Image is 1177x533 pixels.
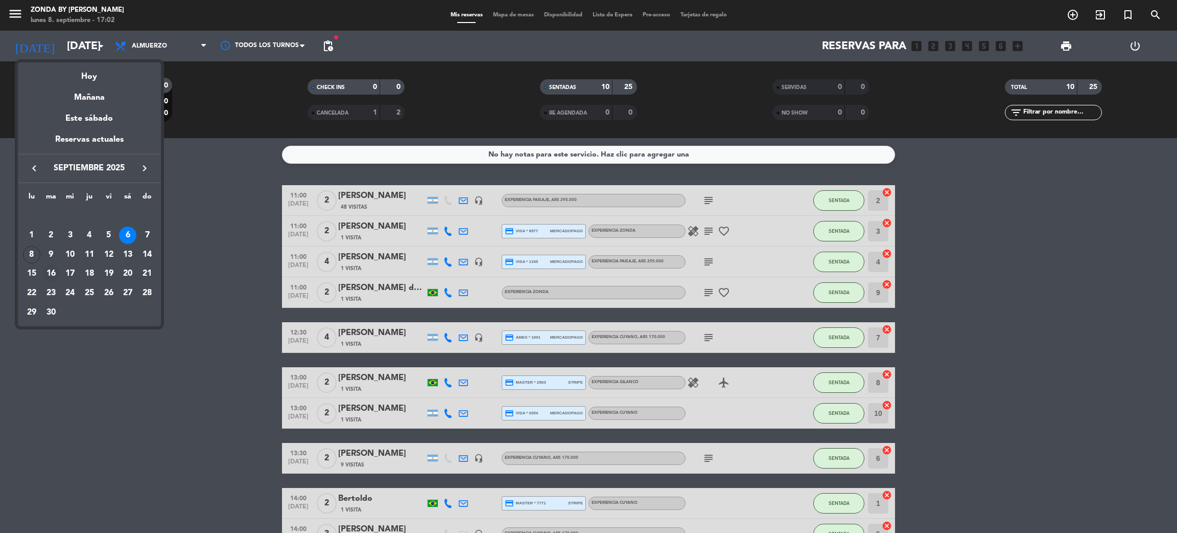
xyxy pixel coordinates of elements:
td: 16 de septiembre de 2025 [41,264,61,283]
div: 23 [42,284,60,302]
td: 14 de septiembre de 2025 [137,245,157,264]
td: 26 de septiembre de 2025 [99,283,119,303]
td: SEP. [22,206,157,226]
div: 8 [23,246,40,263]
div: 5 [100,227,117,244]
td: 17 de septiembre de 2025 [60,264,80,283]
td: 29 de septiembre de 2025 [22,303,41,322]
div: 7 [138,227,156,244]
td: 24 de septiembre de 2025 [60,283,80,303]
th: miércoles [60,191,80,207]
div: 4 [81,227,98,244]
div: 12 [100,246,117,263]
div: 24 [61,284,79,302]
td: 10 de septiembre de 2025 [60,245,80,264]
div: 20 [119,265,136,282]
td: 4 de septiembre de 2025 [80,226,99,245]
div: 27 [119,284,136,302]
div: 29 [23,304,40,321]
td: 25 de septiembre de 2025 [80,283,99,303]
th: domingo [137,191,157,207]
td: 28 de septiembre de 2025 [137,283,157,303]
td: 12 de septiembre de 2025 [99,245,119,264]
td: 18 de septiembre de 2025 [80,264,99,283]
div: Este sábado [18,104,161,133]
td: 30 de septiembre de 2025 [41,303,61,322]
div: 22 [23,284,40,302]
th: jueves [80,191,99,207]
div: 11 [81,246,98,263]
div: Reservas actuales [18,133,161,154]
i: keyboard_arrow_right [138,162,151,174]
td: 8 de septiembre de 2025 [22,245,41,264]
button: keyboard_arrow_right [135,162,154,175]
i: keyboard_arrow_left [28,162,40,174]
button: keyboard_arrow_left [25,162,43,175]
td: 3 de septiembre de 2025 [60,226,80,245]
div: 21 [138,265,156,282]
div: 25 [81,284,98,302]
td: 1 de septiembre de 2025 [22,226,41,245]
div: Hoy [18,62,161,83]
td: 13 de septiembre de 2025 [119,245,138,264]
div: 18 [81,265,98,282]
th: viernes [99,191,119,207]
div: 2 [42,227,60,244]
th: sábado [119,191,138,207]
div: 30 [42,304,60,321]
div: 19 [100,265,117,282]
td: 20 de septiembre de 2025 [119,264,138,283]
td: 21 de septiembre de 2025 [137,264,157,283]
div: Mañana [18,83,161,104]
div: 16 [42,265,60,282]
div: 3 [61,227,79,244]
td: 2 de septiembre de 2025 [41,226,61,245]
div: 15 [23,265,40,282]
td: 23 de septiembre de 2025 [41,283,61,303]
th: martes [41,191,61,207]
th: lunes [22,191,41,207]
div: 14 [138,246,156,263]
td: 9 de septiembre de 2025 [41,245,61,264]
td: 15 de septiembre de 2025 [22,264,41,283]
td: 6 de septiembre de 2025 [119,226,138,245]
div: 28 [138,284,156,302]
td: 27 de septiembre de 2025 [119,283,138,303]
span: septiembre 2025 [43,162,135,175]
td: 11 de septiembre de 2025 [80,245,99,264]
td: 7 de septiembre de 2025 [137,226,157,245]
div: 26 [100,284,117,302]
div: 10 [61,246,79,263]
div: 9 [42,246,60,263]
div: 13 [119,246,136,263]
div: 1 [23,227,40,244]
td: 22 de septiembre de 2025 [22,283,41,303]
td: 5 de septiembre de 2025 [99,226,119,245]
div: 17 [61,265,79,282]
div: 6 [119,227,136,244]
td: 19 de septiembre de 2025 [99,264,119,283]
